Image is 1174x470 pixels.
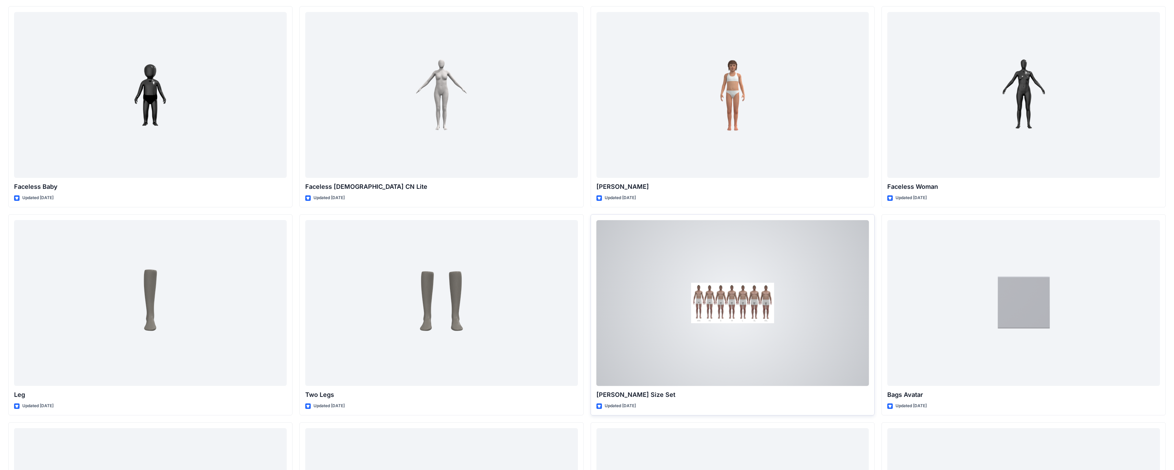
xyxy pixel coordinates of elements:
p: Updated [DATE] [22,194,54,202]
a: Leg [14,220,287,386]
a: Oliver Size Set [596,220,869,386]
p: Bags Avatar [887,390,1160,400]
p: Leg [14,390,287,400]
p: Updated [DATE] [605,194,636,202]
a: Faceless Woman [887,12,1160,178]
a: Two Legs [305,220,578,386]
p: Two Legs [305,390,578,400]
p: Faceless [DEMOGRAPHIC_DATA] CN Lite [305,182,578,192]
p: [PERSON_NAME] [596,182,869,192]
p: Updated [DATE] [605,402,636,410]
a: Faceless Baby [14,12,287,178]
a: Faceless Female CN Lite [305,12,578,178]
p: [PERSON_NAME] Size Set [596,390,869,400]
p: Faceless Baby [14,182,287,192]
p: Updated [DATE] [896,402,927,410]
p: Updated [DATE] [313,194,345,202]
p: Updated [DATE] [313,402,345,410]
p: Updated [DATE] [896,194,927,202]
p: Updated [DATE] [22,402,54,410]
a: Emily [596,12,869,178]
p: Faceless Woman [887,182,1160,192]
a: Bags Avatar [887,220,1160,386]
